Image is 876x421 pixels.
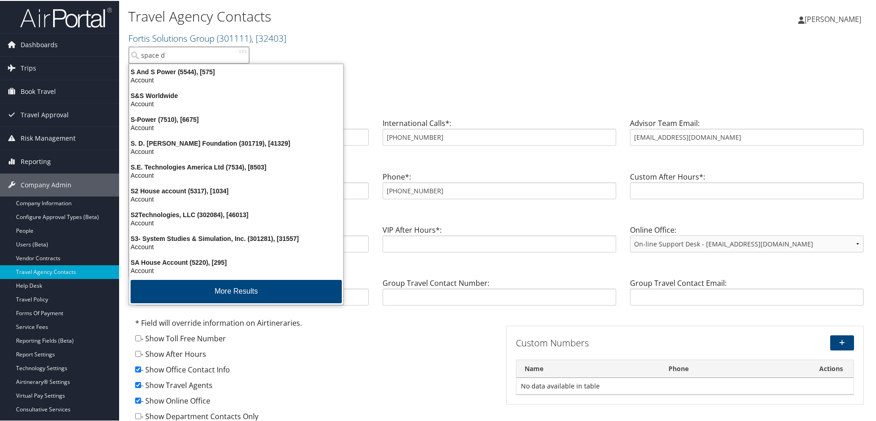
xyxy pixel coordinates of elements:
[124,75,349,83] div: Account
[376,170,623,206] div: Phone*:
[376,224,623,259] div: VIP After Hours*:
[623,277,871,312] div: Group Travel Contact Email:
[623,170,871,206] div: Custom After Hours*:
[217,31,252,44] span: ( 301111 )
[798,5,871,32] a: [PERSON_NAME]
[128,260,871,273] h3: Group Travel Contact
[124,99,349,107] div: Account
[135,379,493,394] div: - Show Travel Agents
[516,359,660,377] th: Name: activate to sort column descending
[809,359,854,377] th: Actions: activate to sort column ascending
[239,48,246,53] img: ajax-loader.gif
[124,266,349,274] div: Account
[21,126,76,149] span: Risk Management
[21,56,36,79] span: Trips
[135,317,493,332] div: * Field will override information on Airtineraries.
[135,363,493,379] div: - Show Office Contact Info
[21,103,69,126] span: Travel Approval
[135,332,493,348] div: - Show Toll Free Number
[21,173,71,196] span: Company Admin
[124,170,349,179] div: Account
[21,149,51,172] span: Reporting
[376,117,623,152] div: International Calls*:
[20,6,112,27] img: airportal-logo.png
[124,91,349,99] div: S&S Worldwide
[124,138,349,147] div: S. D. [PERSON_NAME] Foundation (301719), [41329]
[124,218,349,226] div: Account
[128,207,871,220] h3: VIP
[660,359,809,377] th: Phone: activate to sort column ascending
[376,277,623,312] div: Group Travel Contact Number:
[131,279,342,302] button: More Results
[124,257,349,266] div: SA House Account (5220), [295]
[124,147,349,155] div: Account
[124,242,349,250] div: Account
[124,234,349,242] div: S3- System Studies & Simulation, Inc. (301281), [31557]
[805,13,861,23] span: [PERSON_NAME]
[516,336,739,349] h3: Custom Numbers
[128,100,871,113] h3: Advisor Team
[128,277,376,312] div: Group Travel Contact Name:
[128,31,286,44] a: Fortis Solutions Group
[128,154,871,167] h3: Custom Contact
[124,115,349,123] div: S-Power (7510), [6675]
[135,394,493,410] div: - Show Online Office
[516,377,854,394] td: No data available in table
[128,6,623,25] h1: Travel Agency Contacts
[124,162,349,170] div: S.E. Technologies America Ltd (7534), [8503]
[623,224,871,259] div: Online Office:
[124,67,349,75] div: S And S Power (5544), [575]
[252,31,286,44] span: , [ 32403 ]
[135,348,493,363] div: - Show After Hours
[124,186,349,194] div: S2 House account (5317), [1034]
[124,210,349,218] div: S2Technologies, LLC (302084), [46013]
[21,79,56,102] span: Book Travel
[124,194,349,202] div: Account
[124,123,349,131] div: Account
[129,46,249,63] input: Search Accounts
[21,33,58,55] span: Dashboards
[623,117,871,152] div: Advisor Team Email:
